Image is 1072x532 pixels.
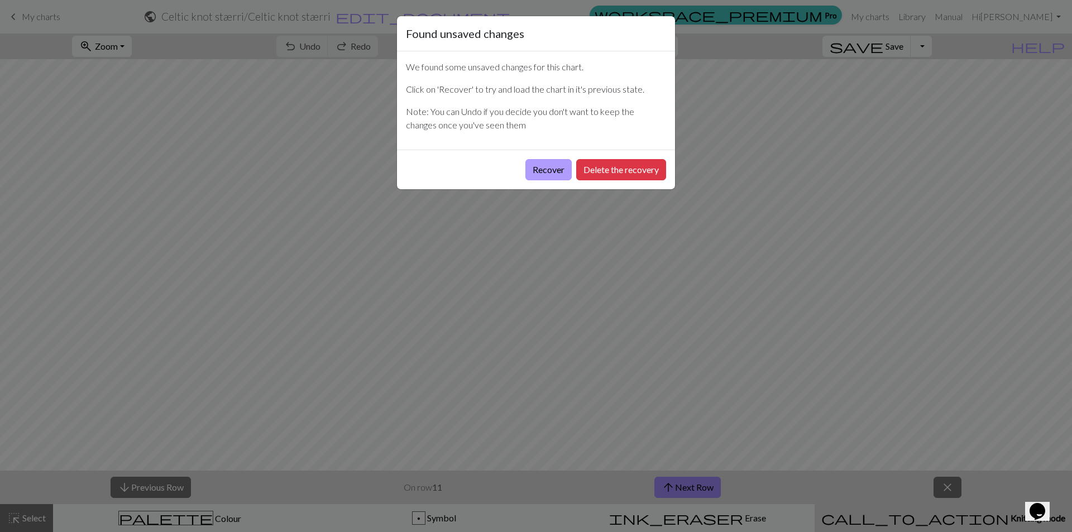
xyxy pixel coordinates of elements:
[576,159,666,180] button: Delete the recovery
[406,25,524,42] h5: Found unsaved changes
[406,60,666,74] p: We found some unsaved changes for this chart.
[525,159,572,180] button: Recover
[406,105,666,132] p: Note: You can Undo if you decide you don't want to keep the changes once you've seen them
[406,83,666,96] p: Click on 'Recover' to try and load the chart in it's previous state.
[1025,487,1061,521] iframe: chat widget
